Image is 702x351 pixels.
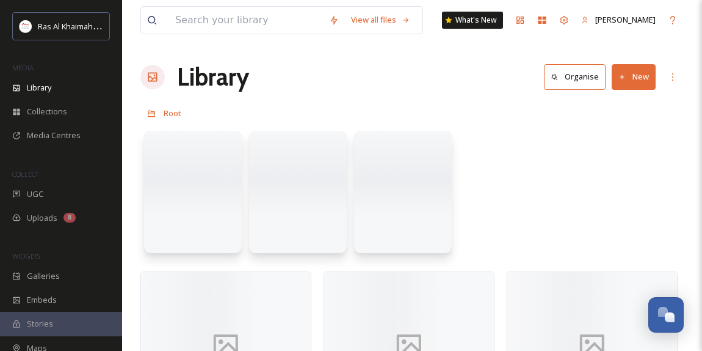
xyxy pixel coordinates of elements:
[38,20,211,32] span: Ras Al Khaimah Tourism Development Authority
[27,294,57,306] span: Embeds
[27,270,60,282] span: Galleries
[544,64,606,89] button: Organise
[12,63,34,72] span: MEDIA
[544,64,612,89] a: Organise
[164,108,181,119] span: Root
[612,64,656,89] button: New
[575,8,662,32] a: [PERSON_NAME]
[27,130,81,141] span: Media Centres
[12,251,40,260] span: WIDGETS
[177,59,249,95] a: Library
[27,212,57,224] span: Uploads
[164,106,181,120] a: Root
[63,213,76,223] div: 8
[169,7,323,34] input: Search your library
[27,188,43,200] span: UGC
[345,8,416,32] a: View all files
[12,169,38,179] span: COLLECT
[595,14,656,25] span: [PERSON_NAME]
[20,20,32,32] img: Logo_RAKTDA_RGB-01.png
[648,297,684,333] button: Open Chat
[27,106,67,117] span: Collections
[27,82,51,94] span: Library
[442,12,503,29] a: What's New
[27,318,53,330] span: Stories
